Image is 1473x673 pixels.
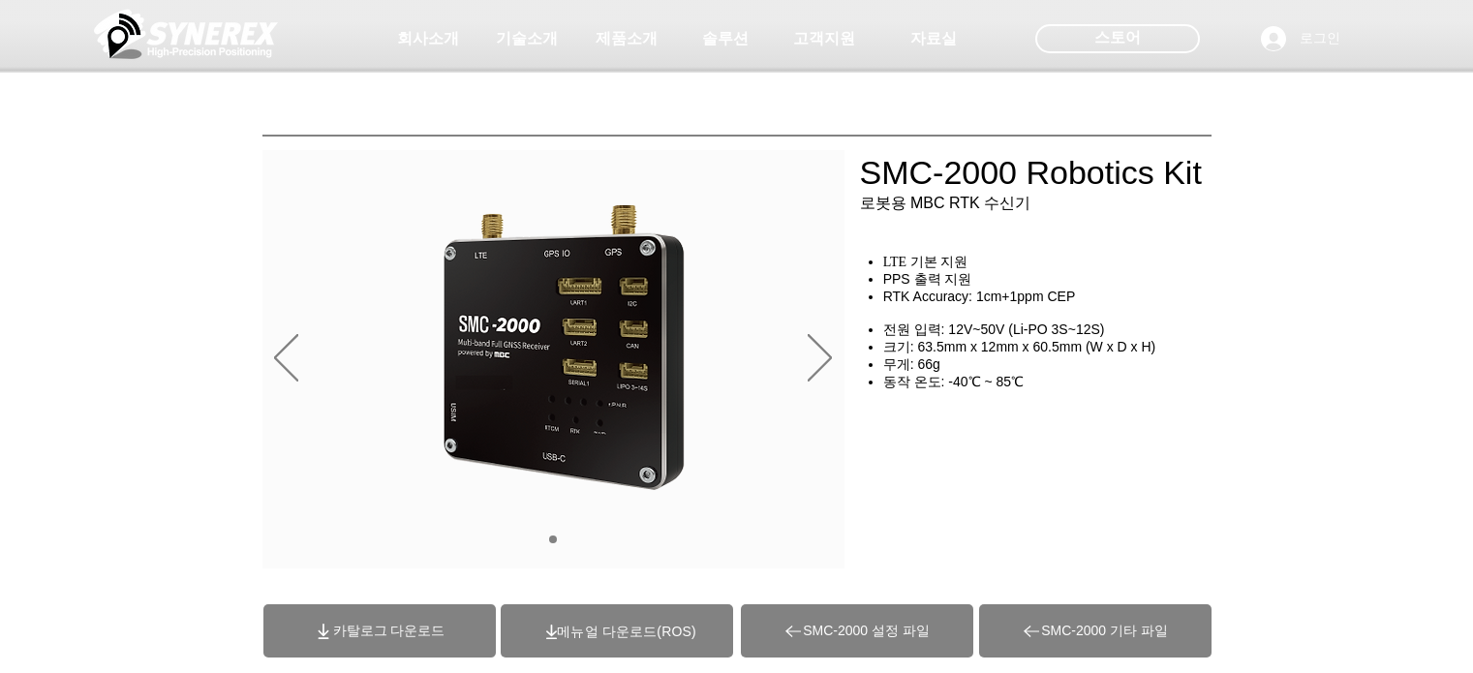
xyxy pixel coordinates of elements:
span: SMC-2000 기타 파일 [1041,623,1168,640]
span: 카탈로그 다운로드 [333,623,445,640]
span: 전원 입력: 12V~50V (Li-PO 3S~12S) [883,321,1105,337]
span: 제품소개 [596,29,658,49]
span: 무게: 66g [883,356,940,372]
span: RTK Accuracy: 1cm+1ppm CEP [883,289,1076,304]
button: 다음 [808,334,832,384]
div: 슬라이드쇼 [262,150,844,568]
button: 로그인 [1247,20,1354,57]
span: 로그인 [1293,29,1347,48]
span: 고객지원 [793,29,855,49]
a: 기술소개 [478,19,575,58]
div: 스토어 [1035,24,1200,53]
span: SMC-2000 설정 파일 [803,623,930,640]
nav: 슬라이드 [542,535,565,543]
a: 회사소개 [380,19,476,58]
span: 기술소개 [496,29,558,49]
a: 고객지원 [776,19,873,58]
a: (ROS)메뉴얼 다운로드 [557,624,695,639]
a: 자료실 [885,19,982,58]
span: 크기: 63.5mm x 12mm x 60.5mm (W x D x H) [883,339,1156,354]
span: 스토어 [1094,27,1141,48]
span: 동작 온도: -40℃ ~ 85℃ [883,374,1024,389]
span: 자료실 [910,29,957,49]
a: 카탈로그 다운로드 [263,604,496,658]
span: 솔루션 [702,29,749,49]
img: 씨너렉스_White_simbol_대지 1.png [94,5,278,63]
a: 솔루션 [677,19,774,58]
a: 01 [549,535,557,543]
img: 대지 2.png [438,203,690,494]
button: 이전 [274,334,298,384]
a: 제품소개 [578,19,675,58]
span: 회사소개 [397,29,459,49]
a: SMC-2000 설정 파일 [741,604,973,658]
a: SMC-2000 기타 파일 [979,604,1212,658]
